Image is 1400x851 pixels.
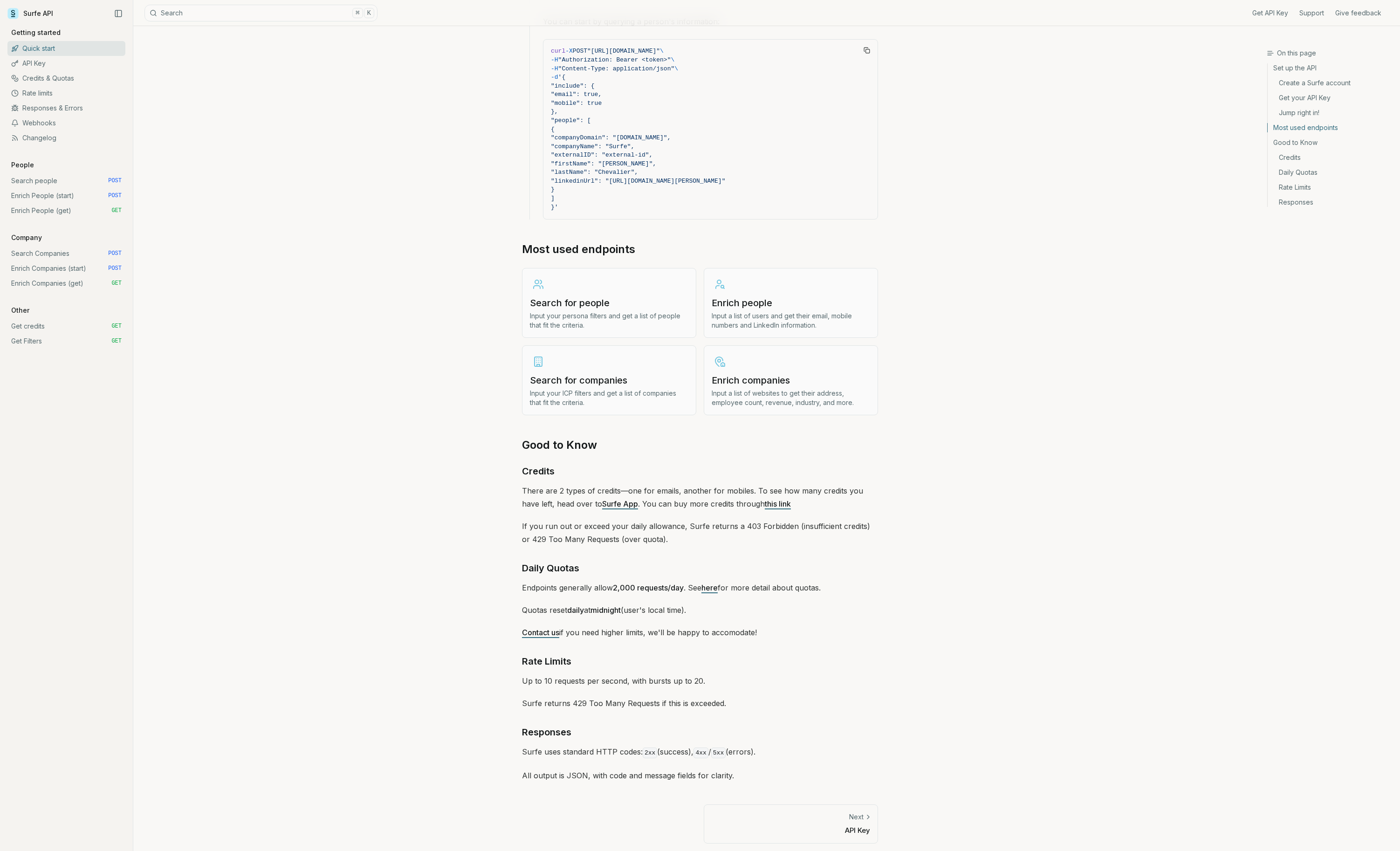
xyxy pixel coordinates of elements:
code: 4xx [693,748,708,758]
a: API Key [7,56,125,71]
span: "include": { [551,82,595,89]
span: GET [111,337,122,345]
a: Get API Key [1252,8,1288,18]
span: POST [573,48,587,55]
a: Give feedback [1335,8,1381,18]
span: "email": true, [551,91,602,98]
strong: daily [567,605,584,615]
span: '{ [558,74,566,81]
span: POST [108,250,122,257]
a: Most used endpoints [522,242,635,257]
a: Surfe App [602,499,638,508]
a: Webhooks [7,116,125,130]
p: Input your persona filters and get a list of people that fit the criteria. [530,311,688,330]
p: Endpoints generally allow . See for more detail about quotas. [522,581,878,594]
p: Company [7,233,46,242]
p: Input a list of websites to get their address, employee count, revenue, industry, and more. [712,389,870,407]
span: -X [565,48,573,55]
h3: Search for companies [530,374,688,387]
span: "mobile": true [551,100,602,107]
span: -d [551,74,558,81]
button: Search⌘K [144,5,377,21]
a: Quick start [7,41,125,56]
span: curl [551,48,565,55]
p: Getting started [7,28,64,37]
p: if you need higher limits, we'll be happy to accomodate! [522,626,878,639]
a: Support [1299,8,1324,18]
button: Collapse Sidebar [111,7,125,21]
span: "companyName": "Surfe", [551,143,634,150]
p: People [7,160,38,170]
span: { [551,126,555,133]
a: Get credits GET [7,319,125,334]
a: Search for peopleInput your persona filters and get a list of people that fit the criteria. [522,268,696,338]
span: GET [111,207,122,214]
a: this link [765,499,791,508]
span: POST [108,177,122,185]
span: "Authorization: Bearer <token>" [558,56,671,63]
p: Quotas reset at (user's local time). [522,604,878,617]
a: Credits & Quotas [7,71,125,86]
span: "firstName": "[PERSON_NAME]", [551,160,656,167]
a: Daily Quotas [522,561,579,576]
a: Enrich companiesInput a list of websites to get their address, employee count, revenue, industry,... [704,345,878,415]
a: Credits [1268,150,1393,165]
kbd: K [364,8,374,18]
span: "people": [ [551,117,591,124]
a: Enrich peopleInput a list of users and get their email, mobile numbers and LinkedIn information. [704,268,878,338]
a: Responses [1268,195,1393,207]
span: -H [551,56,558,63]
span: "externalID": "external-id", [551,151,652,158]
span: \ [674,65,678,72]
p: There are 2 types of credits—one for emails, another for mobiles. To see how many credits you hav... [522,484,878,510]
h3: Enrich companies [712,374,870,387]
a: Enrich People (start) POST [7,188,125,203]
h3: Search for people [530,296,688,309]
span: "lastName": "Chevalier", [551,169,638,176]
p: Up to 10 requests per second, with bursts up to 20. [522,674,878,687]
span: "Content-Type: application/json" [558,65,675,72]
p: Surfe returns 429 Too Many Requests if this is exceeded. [522,697,878,710]
a: Enrich People (get) GET [7,203,125,218]
strong: 2,000 requests/day [613,583,684,592]
span: GET [111,280,122,287]
span: "[URL][DOMAIN_NAME]" [587,48,660,55]
a: Enrich Companies (get) GET [7,276,125,291]
a: Set up the API [1268,63,1393,75]
a: Get Filters GET [7,334,125,349]
span: "companyDomain": "[DOMAIN_NAME]", [551,134,671,141]
a: Create a Surfe account [1268,75,1393,90]
a: Rate Limits [522,654,571,669]
a: Enrich Companies (start) POST [7,261,125,276]
a: here [701,583,718,592]
a: Credits [522,464,555,479]
span: }' [551,204,558,211]
a: Daily Quotas [1268,165,1393,180]
span: -H [551,65,558,72]
p: Input a list of users and get their email, mobile numbers and LinkedIn information. [712,311,870,330]
span: POST [108,265,122,272]
a: NextAPI Key [704,804,878,843]
code: 2xx [643,748,657,758]
p: Surfe uses standard HTTP codes: (success), / (errors). [522,745,878,760]
a: Good to Know [522,438,597,453]
span: POST [108,192,122,199]
a: Responses & Errors [7,101,125,116]
p: API Key [712,825,870,835]
p: If you run out or exceed your daily allowance, Surfe returns a 403 Forbidden (insufficient credit... [522,520,878,546]
span: ] [551,195,555,202]
a: Responses [522,725,571,740]
a: Good to Know [1268,135,1393,150]
a: Rate limits [7,86,125,101]
a: Search for companiesInput your ICP filters and get a list of companies that fit the criteria. [522,345,696,415]
span: \ [660,48,664,55]
a: Contact us [522,628,559,637]
p: Input your ICP filters and get a list of companies that fit the criteria. [530,389,688,407]
a: Rate Limits [1268,180,1393,195]
span: "linkedinUrl": "[URL][DOMAIN_NAME][PERSON_NAME]" [551,178,725,185]
strong: midnight [590,605,621,615]
a: Jump right in! [1268,105,1393,120]
a: Surfe API [7,7,53,21]
a: Search people POST [7,173,125,188]
a: Get your API Key [1268,90,1393,105]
